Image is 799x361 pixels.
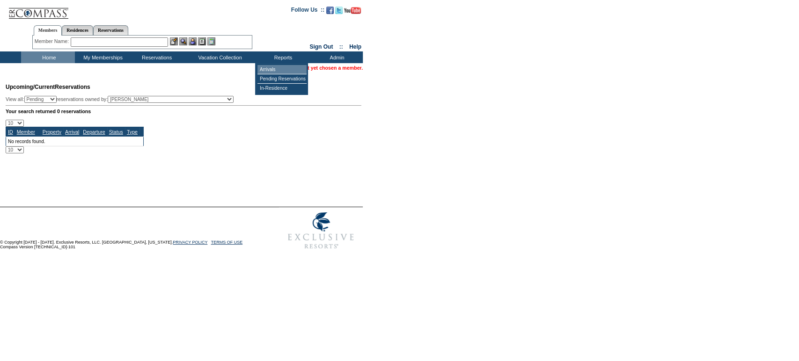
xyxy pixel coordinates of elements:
[255,51,309,63] td: Reports
[65,129,79,135] a: Arrival
[62,25,93,35] a: Residences
[8,129,13,135] a: ID
[6,84,55,90] span: Upcoming/Current
[35,37,71,45] div: Member Name:
[349,43,361,50] a: Help
[170,37,178,45] img: b_edit.gif
[183,51,255,63] td: Vacation Collection
[309,51,363,63] td: Admin
[173,240,207,245] a: PRIVACY POLICY
[198,37,206,45] img: Reservations
[6,84,90,90] span: Reservations
[257,84,307,93] td: In-Residence
[326,7,334,14] img: Become our fan on Facebook
[83,129,105,135] a: Departure
[17,129,35,135] a: Member
[344,9,361,15] a: Subscribe to our YouTube Channel
[207,37,215,45] img: b_calculator.gif
[6,137,144,146] td: No records found.
[335,7,343,14] img: Follow us on Twitter
[93,25,128,35] a: Reservations
[257,74,307,84] td: Pending Reservations
[309,43,333,50] a: Sign Out
[291,6,324,17] td: Follow Us ::
[6,96,238,103] div: View all: reservations owned by:
[109,129,123,135] a: Status
[179,37,187,45] img: View
[21,51,75,63] td: Home
[326,9,334,15] a: Become our fan on Facebook
[279,207,363,254] img: Exclusive Resorts
[127,129,138,135] a: Type
[6,108,361,114] div: Your search returned 0 reservations
[335,9,343,15] a: Follow us on Twitter
[129,51,183,63] td: Reservations
[34,25,62,36] a: Members
[75,51,129,63] td: My Memberships
[344,7,361,14] img: Subscribe to our YouTube Channel
[339,43,343,50] span: ::
[43,129,61,135] a: Property
[211,240,243,245] a: TERMS OF USE
[257,65,307,74] td: Arrivals
[189,37,197,45] img: Impersonate
[279,65,363,71] span: You have not yet chosen a member.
